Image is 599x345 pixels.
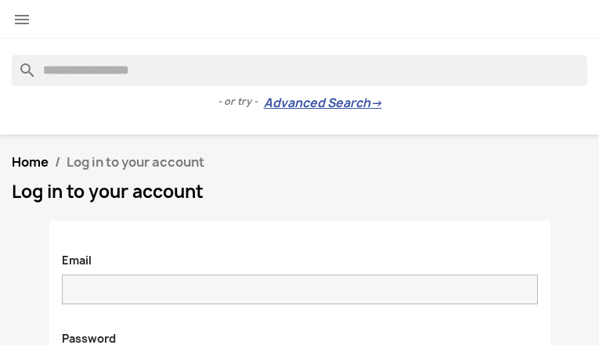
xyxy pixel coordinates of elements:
label: Email [50,245,103,268]
i: search [12,55,31,74]
h1: Log in to your account [12,182,587,201]
span: Log in to your account [67,153,204,171]
i:  [13,10,31,29]
a: Advanced Search→ [264,95,382,111]
span: - or try - [218,94,264,110]
span: → [370,95,382,111]
a: Home [12,153,49,171]
input: Search [12,55,587,86]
